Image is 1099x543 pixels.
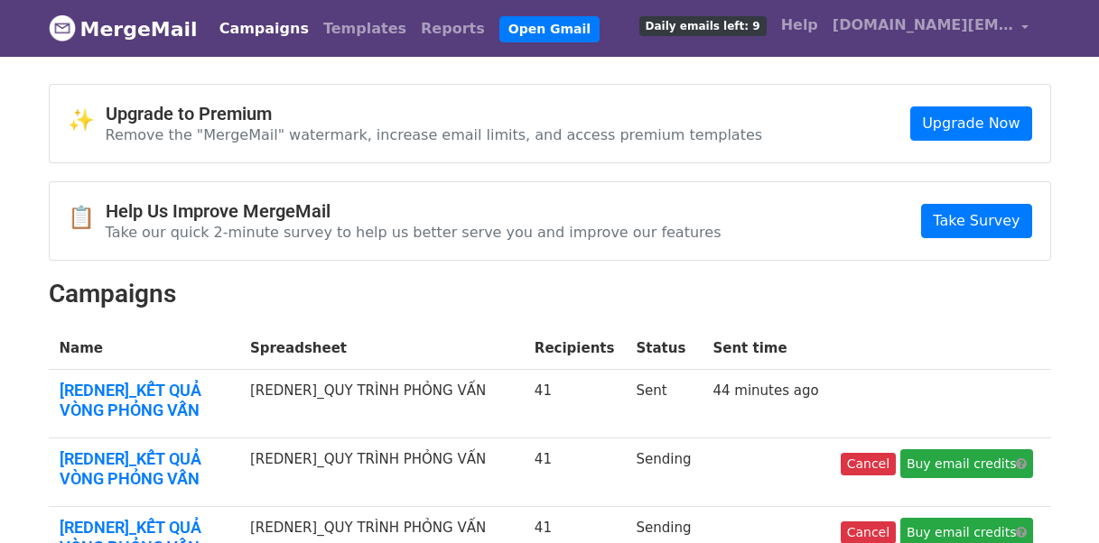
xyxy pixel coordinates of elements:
h4: Upgrade to Premium [106,103,763,124]
a: Take Survey [921,204,1031,238]
a: Campaigns [212,11,316,47]
span: Daily emails left: 9 [639,16,767,36]
td: 41 [524,438,626,507]
span: ✨ [68,107,106,133]
span: [DOMAIN_NAME][EMAIL_ADDRESS][DOMAIN_NAME] [833,14,1013,36]
td: Sending [625,438,702,507]
td: [REDNER]_QUY TRÌNH PHỎNG VẤN [239,370,524,438]
a: Cancel [841,453,896,475]
img: MergeMail logo [49,14,76,41]
a: MergeMail [49,10,198,48]
a: Buy email credits [900,449,1034,478]
a: Daily emails left: 9 [632,7,774,43]
span: 📋 [68,205,106,231]
a: Templates [316,11,414,47]
a: Reports [414,11,492,47]
a: [DOMAIN_NAME][EMAIL_ADDRESS][DOMAIN_NAME] [825,7,1037,50]
p: Take our quick 2-minute survey to help us better serve you and improve our features [106,223,722,242]
a: Upgrade Now [910,106,1031,141]
td: Sent [625,370,702,438]
th: Spreadsheet [239,327,524,370]
p: Remove the "MergeMail" watermark, increase email limits, and access premium templates [106,125,763,144]
th: Status [625,327,702,370]
a: Open Gmail [499,16,600,42]
h2: Campaigns [49,279,1051,309]
a: Help [774,7,825,43]
a: [REDNER]_KẾT QUẢ VÒNG PHỎNG VẤN [60,449,228,488]
th: Sent time [702,327,829,370]
td: 41 [524,370,626,438]
h4: Help Us Improve MergeMail [106,200,722,222]
th: Recipients [524,327,626,370]
td: [REDNER]_QUY TRÌNH PHỎNG VẤN [239,438,524,507]
a: [REDNER]_KẾT QUẢ VÒNG PHỎNG VẤN [60,381,228,419]
th: Name [49,327,239,370]
a: 44 minutes ago [712,382,818,399]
